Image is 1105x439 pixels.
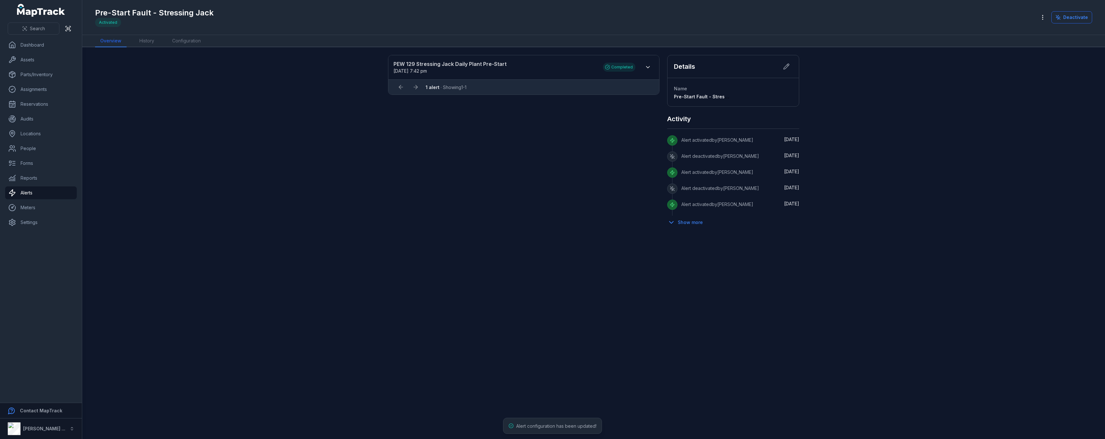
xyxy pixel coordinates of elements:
span: Alert deactivated by [PERSON_NAME] [681,185,759,191]
span: Alert activated by [PERSON_NAME] [681,137,753,143]
span: Alert activated by [PERSON_NAME] [681,169,753,175]
a: Locations [5,127,77,140]
button: Search [8,22,59,35]
a: Audits [5,112,77,125]
a: Parts/Inventory [5,68,77,81]
span: Search [30,25,45,32]
a: Reports [5,172,77,184]
h2: Activity [667,114,691,123]
a: MapTrack [17,4,65,17]
strong: 1 alert [426,85,439,90]
strong: PEW 129 Stressing Jack Daily Plant Pre-Start [393,60,597,68]
a: PEW 129 Stressing Jack Daily Plant Pre-Start[DATE] 7:42 pm [393,60,597,74]
a: Settings [5,216,77,229]
span: [DATE] [784,169,799,174]
a: Meters [5,201,77,214]
time: 10/7/2025, 1:39:04 PM [784,137,799,142]
time: 9/16/2025, 7:42:58 PM [393,68,427,74]
a: Dashboard [5,39,77,51]
a: Overview [95,35,127,47]
a: Configuration [167,35,206,47]
span: [DATE] [784,137,799,142]
strong: Contact MapTrack [20,408,62,413]
span: [DATE] [784,185,799,190]
div: Completed [603,63,635,72]
time: 5/22/2025, 11:48:12 AM [784,201,799,206]
h2: Details [674,62,695,71]
a: History [134,35,159,47]
h1: Pre-Start Fault - Stressing Jack [95,8,214,18]
a: People [5,142,77,155]
button: Show more [667,216,707,229]
a: Assignments [5,83,77,96]
span: [DATE] 7:42 pm [393,68,427,74]
span: [DATE] [784,201,799,206]
time: 5/28/2025, 11:03:29 AM [784,185,799,190]
span: · Showing 1 - 1 [426,85,466,90]
strong: [PERSON_NAME] Group [23,426,76,431]
div: Activated [95,18,121,27]
span: Alert deactivated by [PERSON_NAME] [681,153,759,159]
a: Assets [5,53,77,66]
span: Pre-Start Fault - Stressing Jack [674,94,747,99]
a: Alerts [5,186,77,199]
a: Forms [5,157,77,170]
time: 5/28/2025, 11:05:06 AM [784,169,799,174]
span: Alert activated by [PERSON_NAME] [681,202,753,207]
span: Name [674,86,687,91]
button: Deactivate [1051,11,1092,23]
a: Reservations [5,98,77,111]
span: Alert configuration has been updated! [516,423,597,429]
span: [DATE] [784,153,799,158]
time: 10/7/2025, 1:38:54 PM [784,153,799,158]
